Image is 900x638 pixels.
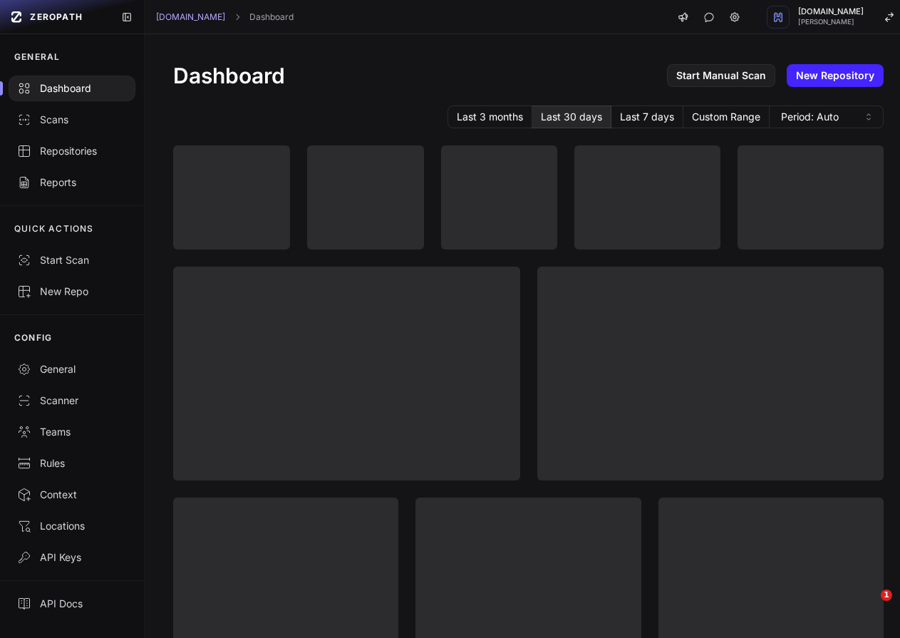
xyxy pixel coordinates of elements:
[798,19,864,26] span: [PERSON_NAME]
[6,6,110,29] a: ZEROPATH
[532,106,611,128] button: Last 30 days
[683,106,770,128] button: Custom Range
[17,519,127,533] div: Locations
[17,113,127,127] div: Scans
[232,12,242,22] svg: chevron right,
[863,111,874,123] svg: caret sort,
[173,63,285,88] h1: Dashboard
[14,223,94,235] p: QUICK ACTIONS
[17,144,127,158] div: Repositories
[611,106,683,128] button: Last 7 days
[17,425,127,439] div: Teams
[667,64,775,87] a: Start Manual Scan
[30,11,83,23] span: ZEROPATH
[17,550,127,565] div: API Keys
[787,64,884,87] a: New Repository
[798,8,864,16] span: [DOMAIN_NAME]
[249,11,294,23] a: Dashboard
[156,11,294,23] nav: breadcrumb
[17,81,127,96] div: Dashboard
[17,488,127,502] div: Context
[17,253,127,267] div: Start Scan
[17,175,127,190] div: Reports
[14,332,52,344] p: CONFIG
[781,110,839,124] span: Period: Auto
[17,393,127,408] div: Scanner
[17,284,127,299] div: New Repo
[852,590,886,624] iframe: Intercom live chat
[14,51,60,63] p: GENERAL
[156,11,225,23] a: [DOMAIN_NAME]
[17,362,127,376] div: General
[17,597,127,611] div: API Docs
[448,106,532,128] button: Last 3 months
[881,590,892,601] span: 1
[17,456,127,470] div: Rules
